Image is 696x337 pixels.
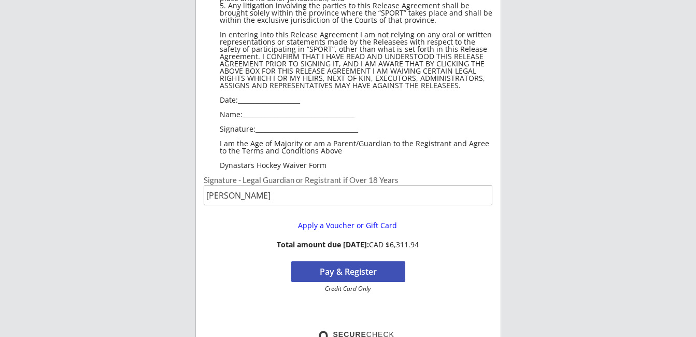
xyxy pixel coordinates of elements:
input: Type full name [204,185,492,205]
div: Apply a Voucher or Gift Card [281,222,415,229]
div: Signature - Legal Guardian or Registrant if Over 18 Years [204,176,492,184]
div: CAD $6,311.94 [277,241,419,249]
strong: Total amount due [DATE]: [277,240,369,249]
button: Pay & Register [291,261,405,282]
div: Credit Card Only [295,286,401,292]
